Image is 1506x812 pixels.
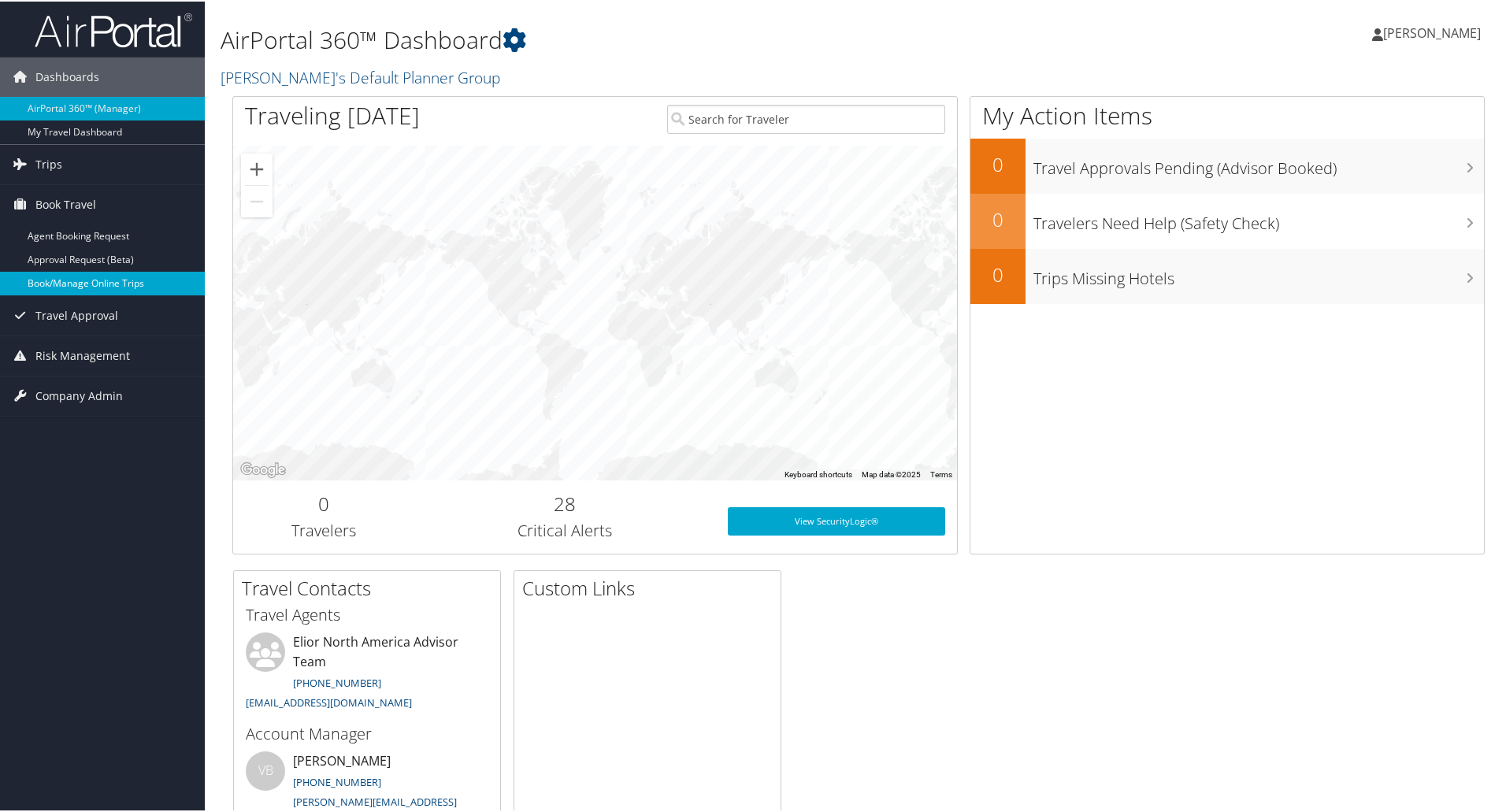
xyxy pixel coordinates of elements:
a: Open this area in Google Maps (opens a new window) [237,458,289,479]
span: Trips [35,143,62,183]
button: Keyboard shortcuts [785,468,852,479]
h3: Trips Missing Hotels [1033,258,1484,288]
a: 0Travelers Need Help (Safety Check) [970,192,1484,247]
img: Google [237,458,289,479]
span: Travel Approval [35,295,118,334]
button: Zoom in [241,152,273,184]
a: [EMAIL_ADDRESS][DOMAIN_NAME] [246,694,412,708]
a: [PHONE_NUMBER] [293,773,381,788]
span: [PERSON_NAME] [1383,23,1481,40]
span: Risk Management [35,335,130,374]
a: [PHONE_NUMBER] [293,674,381,688]
a: [PERSON_NAME] [1372,8,1497,55]
h3: Travelers Need Help (Safety Check) [1033,203,1484,233]
span: Book Travel [35,184,96,223]
a: 0Travel Approvals Pending (Advisor Booked) [970,137,1484,192]
h3: Critical Alerts [426,518,704,540]
h1: My Action Items [970,98,1484,131]
span: Company Admin [35,375,123,414]
h2: Custom Links [522,573,781,600]
a: Terms (opens in new tab) [930,469,952,477]
input: Search for Traveler [667,103,945,132]
h1: Traveling [DATE] [245,98,420,131]
li: Elior North America Advisor Team [238,631,496,715]
h1: AirPortal 360™ Dashboard [221,22,1071,55]
button: Zoom out [241,184,273,216]
h2: 0 [970,205,1026,232]
a: [PERSON_NAME]'s Default Planner Group [221,65,504,87]
h2: 0 [970,150,1026,176]
h3: Travel Approvals Pending (Advisor Booked) [1033,148,1484,178]
span: Dashboards [35,56,99,95]
h2: Travel Contacts [242,573,500,600]
h3: Travelers [245,518,402,540]
h2: 0 [245,489,402,516]
span: Map data ©2025 [862,469,921,477]
h3: Account Manager [246,721,488,743]
h2: 0 [970,260,1026,287]
a: View SecurityLogic® [728,506,945,534]
h3: Travel Agents [246,603,488,625]
img: airportal-logo.png [35,10,192,47]
a: 0Trips Missing Hotels [970,247,1484,302]
div: VB [246,750,285,789]
h2: 28 [426,489,704,516]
